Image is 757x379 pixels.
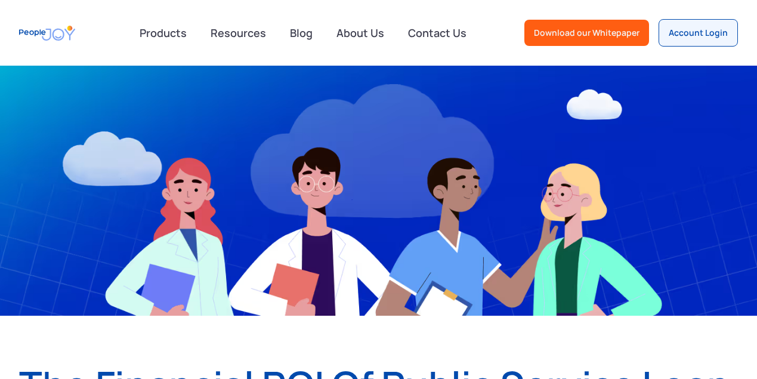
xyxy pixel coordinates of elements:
[132,21,194,45] div: Products
[19,20,75,47] a: home
[401,20,474,46] a: Contact Us
[283,20,320,46] a: Blog
[524,20,649,46] a: Download our Whitepaper
[659,19,738,47] a: Account Login
[203,20,273,46] a: Resources
[329,20,391,46] a: About Us
[669,27,728,39] div: Account Login
[534,27,639,39] div: Download our Whitepaper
